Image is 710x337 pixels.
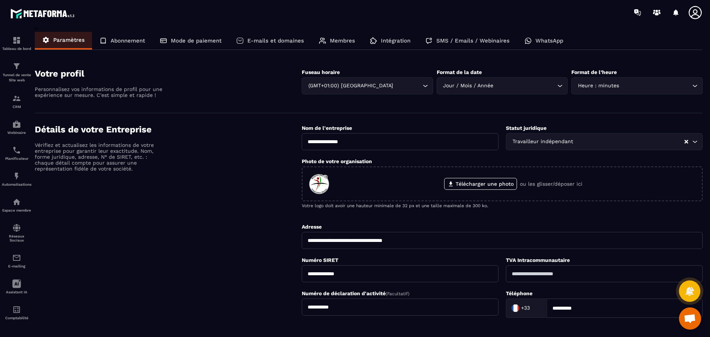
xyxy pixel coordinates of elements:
p: Planificateur [2,156,31,161]
label: Adresse [302,224,322,230]
p: Abonnement [111,37,145,44]
div: Ouvrir le chat [679,307,701,330]
a: schedulerschedulerPlanificateur [2,140,31,166]
input: Search for option [495,82,556,90]
p: Réseaux Sociaux [2,234,31,242]
p: E-mails et domaines [247,37,304,44]
p: Intégration [381,37,410,44]
span: (Facultatif) [386,291,409,296]
span: (GMT+01:00) [GEOGRAPHIC_DATA] [307,82,395,90]
p: Membres [330,37,355,44]
label: TVA Intracommunautaire [506,257,570,263]
label: Photo de votre organisation [302,158,372,164]
p: SMS / Emails / Webinaires [436,37,510,44]
input: Search for option [575,138,684,146]
img: automations [12,172,21,181]
p: Comptabilité [2,316,31,320]
span: Jour / Mois / Année [442,82,495,90]
input: Search for option [395,82,421,90]
p: Votre logo doit avoir une hauteur minimale de 32 px et une taille maximale de 300 ko. [302,203,703,208]
img: formation [12,36,21,45]
img: Country Flag [508,301,523,316]
div: Search for option [302,77,433,94]
a: automationsautomationsAutomatisations [2,166,31,192]
a: emailemailE-mailing [2,248,31,274]
a: formationformationTableau de bord [2,30,31,56]
p: Espace membre [2,208,31,212]
input: Search for option [531,303,539,314]
label: Statut juridique [506,125,547,131]
img: logo [10,7,77,20]
a: formationformationCRM [2,88,31,114]
p: Tunnel de vente Site web [2,73,31,83]
img: automations [12,120,21,129]
label: Code NAF [302,326,327,332]
span: Travailleur indépendant [511,138,575,146]
p: ou les glisser/déposer ici [520,181,582,187]
img: email [12,253,21,262]
div: Search for option [506,299,547,318]
label: Nom de l'entreprise [302,125,352,131]
div: Search for option [571,77,703,94]
div: Search for option [506,133,703,150]
img: accountant [12,305,21,314]
a: Assistant IA [2,274,31,300]
p: Automatisations [2,182,31,186]
a: formationformationTunnel de vente Site web [2,56,31,88]
span: Heure : minutes [576,82,621,90]
p: Assistant IA [2,290,31,294]
h4: Détails de votre Entreprise [35,124,302,135]
p: Tableau de bord [2,47,31,51]
img: automations [12,198,21,206]
img: formation [12,62,21,71]
p: Vérifiez et actualisez les informations de votre entreprise pour garantir leur exactitude. Nom, f... [35,142,164,172]
img: formation [12,94,21,103]
p: Webinaire [2,131,31,135]
p: Mode de paiement [171,37,222,44]
a: automationsautomationsEspace membre [2,192,31,218]
label: Fuseau horaire [302,69,340,75]
input: Search for option [621,82,690,90]
p: WhatsApp [535,37,563,44]
label: Format de la date [437,69,482,75]
a: automationsautomationsWebinaire [2,114,31,140]
p: Personnalisez vos informations de profil pour une expérience sur mesure. C'est simple et rapide ! [35,86,164,98]
p: E-mailing [2,264,31,268]
label: Format de l’heure [571,69,617,75]
div: Search for option [437,77,568,94]
p: CRM [2,105,31,109]
button: Clear Selected [684,139,688,145]
label: Télécharger une photo [444,178,517,190]
img: social-network [12,223,21,232]
a: social-networksocial-networkRéseaux Sociaux [2,218,31,248]
h4: Votre profil [35,68,302,79]
span: +33 [521,304,530,312]
img: scheduler [12,146,21,155]
label: Téléphone [506,290,532,296]
p: Paramètres [53,37,85,43]
label: Numéro de déclaration d'activité [302,290,409,296]
label: Numéro SIRET [302,257,338,263]
a: accountantaccountantComptabilité [2,300,31,326]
